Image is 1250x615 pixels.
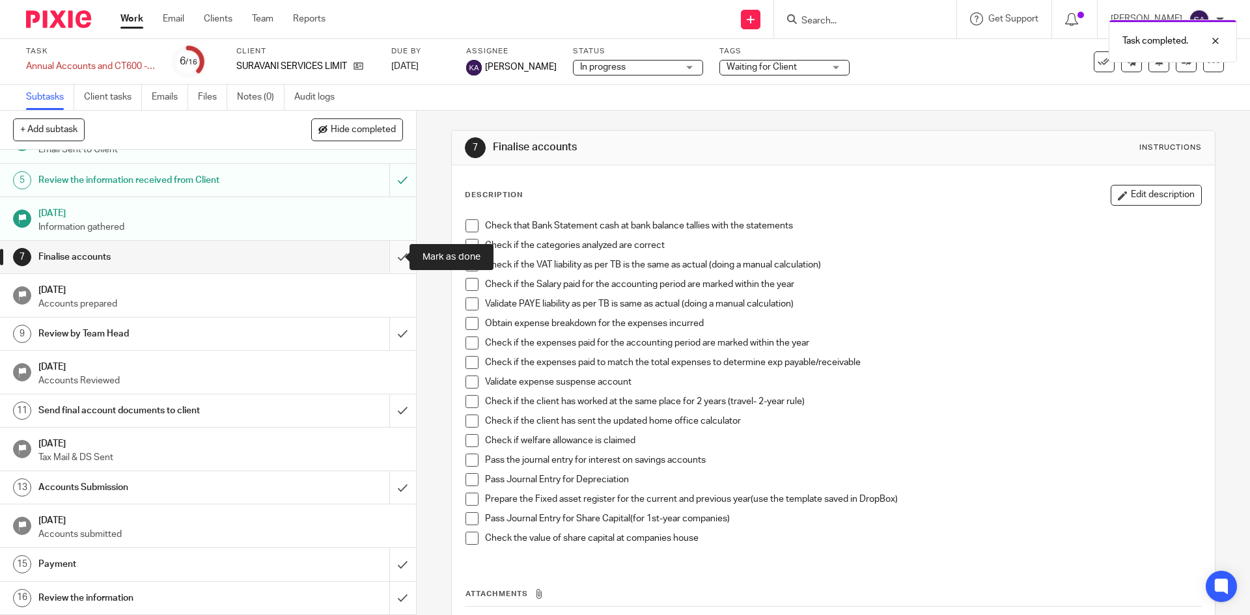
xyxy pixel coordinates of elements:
p: Pass Journal Entry for Depreciation [485,473,1201,486]
div: 6 [180,54,197,69]
p: Check if the client has sent the updated home office calculator [485,415,1201,428]
p: Accounts Reviewed [38,374,403,387]
p: Prepare the Fixed asset register for the current and previous year(use the template saved in Drop... [485,493,1201,506]
p: SURAVANI SERVICES LIMITED [236,60,347,73]
label: Assignee [466,46,557,57]
a: Notes (0) [237,85,285,110]
span: Hide completed [331,125,396,135]
h1: [DATE] [38,434,403,450]
a: Clients [204,12,232,25]
div: Annual Accounts and CT600 - (SPV) [26,60,156,73]
h1: [DATE] [38,357,403,374]
h1: Accounts Submission [38,478,264,497]
label: Status [573,46,703,57]
p: Task completed. [1122,34,1188,48]
h1: Finalise accounts [38,247,264,267]
small: /16 [186,59,197,66]
img: Pixie [26,10,91,28]
button: Edit description [1111,185,1202,206]
a: Subtasks [26,85,74,110]
label: Client [236,46,375,57]
a: Work [120,12,143,25]
a: Audit logs [294,85,344,110]
p: Obtain expense breakdown for the expenses incurred [485,317,1201,330]
p: Check if the VAT liability as per TB is the same as actual (doing a manual calculation) [485,258,1201,271]
h1: [DATE] [38,280,403,297]
div: 7 [13,248,31,266]
p: Tax Mail & DS Sent [38,451,403,464]
p: Pass the journal entry for interest on savings accounts [485,454,1201,467]
p: Accounts prepared [38,297,403,310]
p: Validate expense suspense account [485,376,1201,389]
div: 15 [13,555,31,573]
h1: Review the information received from Client [38,171,264,190]
h1: [DATE] [38,204,403,220]
label: Due by [391,46,450,57]
a: Files [198,85,227,110]
div: 11 [13,402,31,420]
p: Check if the expenses paid to match the total expenses to determine exp payable/receivable [485,356,1201,369]
div: 7 [465,137,486,158]
label: Task [26,46,156,57]
p: Check if the client has worked at the same place for 2 years (travel- 2-year rule) [485,395,1201,408]
p: Pass Journal Entry for Share Capital(for 1st-year companies) [485,512,1201,525]
div: 13 [13,478,31,497]
span: Waiting for Client [727,62,797,72]
p: Validate PAYE liability as per TB is same as actual (doing a manual calculation) [485,297,1201,310]
a: Client tasks [84,85,142,110]
h1: Review the information [38,588,264,608]
a: Email [163,12,184,25]
h1: [DATE] [38,511,403,527]
a: Emails [152,85,188,110]
button: + Add subtask [13,118,85,141]
a: Team [252,12,273,25]
p: Information gathered [38,221,403,234]
img: svg%3E [466,60,482,75]
img: svg%3E [1189,9,1210,30]
div: 5 [13,171,31,189]
a: Reports [293,12,326,25]
h1: Payment [38,554,264,574]
p: Check the value of share capital at companies house [485,532,1201,545]
div: Instructions [1139,143,1202,153]
span: [PERSON_NAME] [485,61,557,74]
p: Check if welfare allowance is claimed [485,434,1201,447]
p: Check if the Salary paid for the accounting period are marked within the year [485,278,1201,291]
p: Check if the categories analyzed are correct [485,239,1201,252]
p: Email Sent to Client [38,143,403,156]
span: [DATE] [391,62,419,71]
div: 16 [13,589,31,607]
h1: Finalise accounts [493,141,861,154]
span: In progress [580,62,626,72]
h1: Send final account documents to client [38,401,264,420]
p: Accounts submitted [38,528,403,541]
span: Attachments [465,590,528,597]
div: 9 [13,325,31,343]
button: Hide completed [311,118,403,141]
p: Check if the expenses paid for the accounting period are marked within the year [485,336,1201,349]
p: Check that Bank Statement cash at bank balance tallies with the statements [485,219,1201,232]
h1: Review by Team Head [38,324,264,344]
p: Description [465,190,523,200]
